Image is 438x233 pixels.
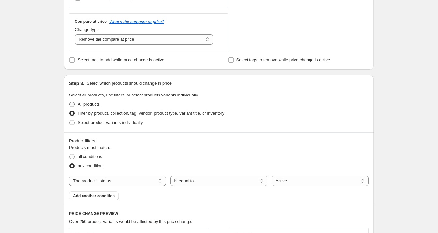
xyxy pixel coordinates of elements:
[69,80,84,87] h2: Step 3.
[78,102,100,107] span: All products
[69,191,119,200] button: Add another condition
[78,111,224,116] span: Filter by product, collection, tag, vendor, product type, variant title, or inventory
[69,145,110,150] span: Products must match:
[69,211,369,216] h6: PRICE CHANGE PREVIEW
[75,27,99,32] span: Change type
[78,120,143,125] span: Select product variants individually
[109,19,164,24] button: What's the compare at price?
[236,57,330,62] span: Select tags to remove while price change is active
[69,219,192,224] span: Over 250 product variants would be affected by this price change:
[69,93,198,97] span: Select all products, use filters, or select products variants individually
[78,163,103,168] span: any condition
[78,154,102,159] span: all conditions
[75,19,107,24] h3: Compare at price
[73,193,115,198] span: Add another condition
[78,57,164,62] span: Select tags to add while price change is active
[69,138,369,144] div: Product filters
[87,80,172,87] p: Select which products should change in price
